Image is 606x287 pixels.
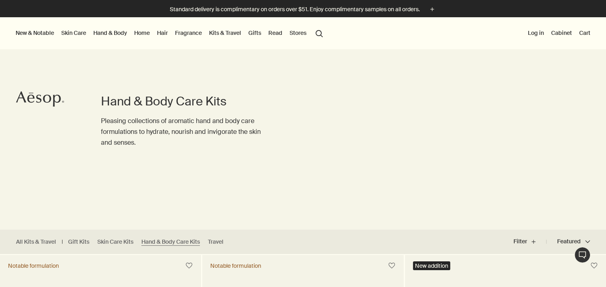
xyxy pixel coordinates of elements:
[173,28,203,38] a: Fragrance
[101,93,271,109] h1: Hand & Body Care Kits
[170,5,437,14] button: Standard delivery is complimentary on orders over $51. Enjoy complimentary samples on all orders.
[546,232,590,251] button: Featured
[14,17,326,49] nav: primary
[526,17,592,49] nav: supplementary
[68,238,89,246] a: Gift Kits
[526,28,546,38] button: Log in
[133,28,151,38] a: Home
[574,247,590,263] button: Live Assistance
[8,262,59,269] div: Notable formulation
[16,238,56,246] a: All Kits & Travel
[385,259,399,273] button: Save to cabinet
[60,28,88,38] a: Skin Care
[587,259,601,273] button: Save to cabinet
[97,238,133,246] a: Skin Care Kits
[550,28,574,38] a: Cabinet
[578,28,592,38] button: Cart
[14,28,56,38] button: New & Notable
[210,262,261,269] div: Notable formulation
[16,91,64,107] svg: Aesop
[513,232,546,251] button: Filter
[170,5,420,14] p: Standard delivery is complimentary on orders over $51. Enjoy complimentary samples on all orders.
[155,28,169,38] a: Hair
[141,238,200,246] a: Hand & Body Care Kits
[288,28,308,38] button: Stores
[207,28,243,38] a: Kits & Travel
[92,28,129,38] a: Hand & Body
[312,25,326,40] button: Open search
[14,89,66,111] a: Aesop
[413,261,450,270] div: New addition
[267,28,284,38] a: Read
[101,115,271,148] p: Pleasing collections of aromatic hand and body care formulations to hydrate, nourish and invigora...
[208,238,223,246] a: Travel
[182,259,196,273] button: Save to cabinet
[247,28,263,38] a: Gifts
